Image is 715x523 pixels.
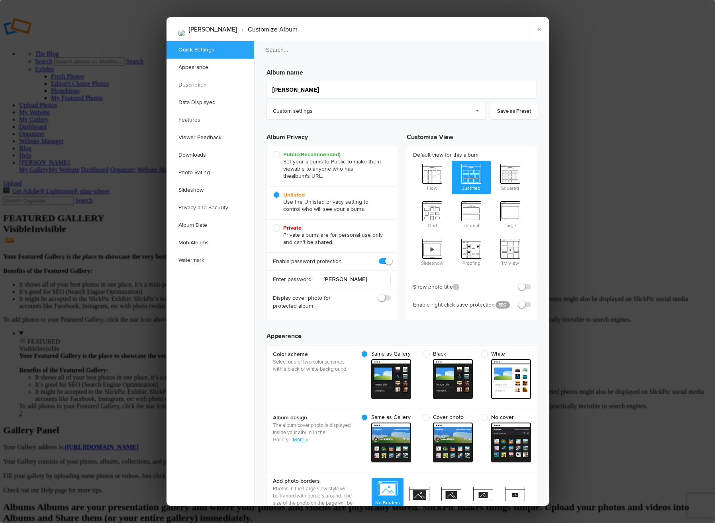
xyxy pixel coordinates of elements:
[372,478,404,515] span: No Borders (Full frame)
[491,236,530,267] span: TV View
[499,484,531,513] span: X-Large
[371,423,411,462] span: cover From gallery - dark
[167,234,254,252] a: MobiAlbums
[491,161,530,193] span: Squared
[361,414,411,421] span: Same as Gallery
[167,199,254,216] a: Privacy and Security
[273,422,353,443] p: The album cover photo is displayed inside your album in the Gallery.
[413,161,452,193] span: Flow
[266,65,537,77] h3: Album name
[273,477,353,485] b: Add photo borders
[407,126,537,146] h3: Customize View
[273,350,353,358] b: Color scheme
[167,129,254,146] a: Viewer Feedback
[452,236,491,267] span: Proofing
[433,423,473,462] span: cover From gallery - dark
[491,103,537,120] a: Save as Preset
[178,30,185,36] img: 2025_Ethan_Fricker_K-395-Edit.jpg
[467,484,499,513] span: Large
[423,414,469,421] span: Cover photo
[266,325,537,341] h3: Appearance
[273,358,353,373] p: Select one of two color schemes with a black or white background.
[273,191,387,213] span: Use the Unlisted privacy setting to control who will see your albums.
[273,151,387,180] span: Set your albums to Public to make them viewable to anyone who has the
[167,59,254,76] a: Appearance
[423,350,469,358] span: Black
[529,17,549,41] a: ×
[254,41,550,59] input: Search...
[273,294,349,310] b: Display cover photo for protected album
[273,485,353,514] p: Photos in the Large view style will be framed with borders around. The size of the photo on the p...
[452,198,491,230] span: Journal
[167,216,254,234] a: Album Date
[283,151,341,158] b: Public
[167,181,254,199] a: Slideshow
[413,151,531,159] b: Default view for this album
[291,173,323,179] span: album's URL.
[167,146,254,164] a: Downloads
[361,350,411,358] span: Same as Gallery
[293,436,308,443] a: More »
[481,414,527,421] span: No cover
[266,126,397,146] h3: Album Privacy
[273,258,342,265] b: Enable password protection
[496,301,510,309] a: PRO
[167,164,254,181] a: Photo Rating
[299,151,341,158] i: (Recommended)
[481,350,527,358] span: White
[273,275,313,283] b: Enter password:
[283,224,302,231] b: Private
[413,198,452,230] span: Grid
[237,23,298,36] li: Customize Album
[452,161,491,193] span: Justified
[435,484,467,513] span: Medium
[404,484,435,513] span: Small
[289,436,293,443] span: ..
[266,103,486,120] a: Custom settings
[413,283,459,291] b: Show photo title
[283,191,305,198] b: Unlisted
[413,236,452,267] span: Slideshow
[167,41,254,59] a: Quick Settings
[167,76,254,94] a: Description
[273,414,353,422] b: Album design
[491,423,531,462] span: cover From gallery - dark
[167,94,254,111] a: Data Displayed
[491,198,530,230] span: Large
[167,252,254,269] a: Watermark
[167,111,254,129] a: Features
[189,23,237,36] li: [PERSON_NAME]
[413,301,490,309] b: Enable right-click-save protection
[273,224,387,246] span: Private albums are for personal use only and can't be shared.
